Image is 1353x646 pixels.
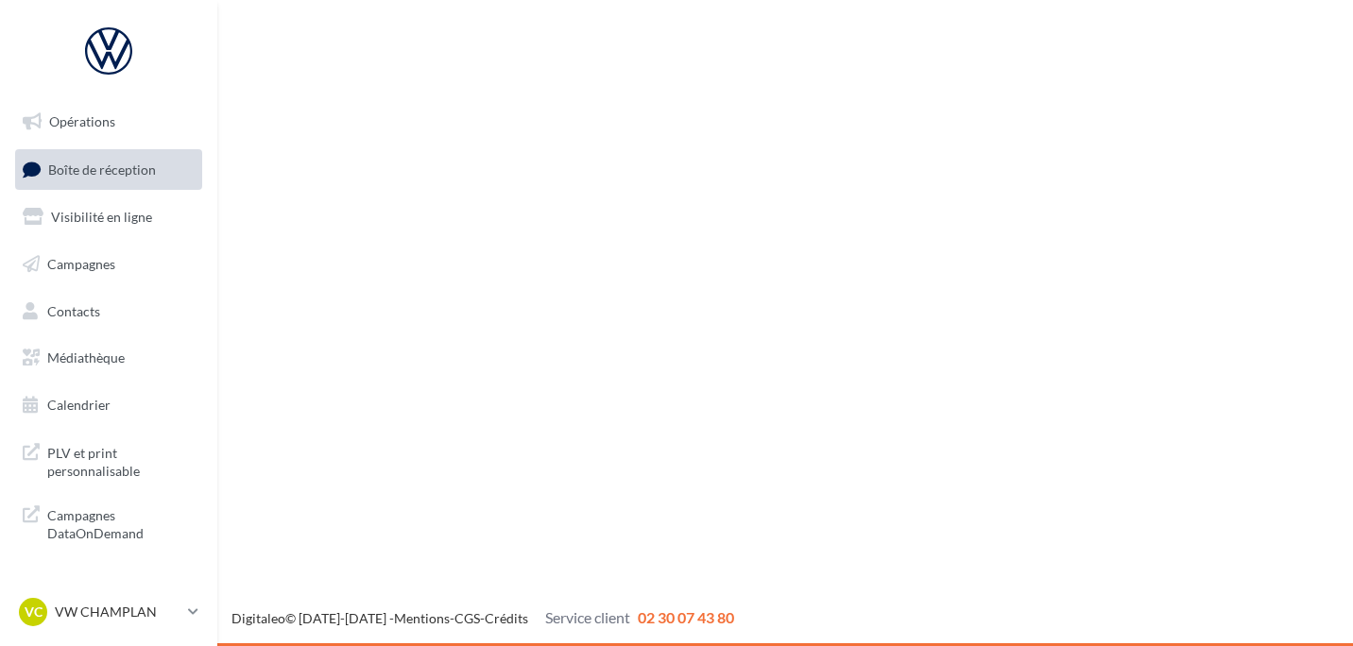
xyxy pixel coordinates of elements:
[25,603,43,621] span: VC
[11,292,206,331] a: Contacts
[545,608,630,626] span: Service client
[11,245,206,284] a: Campagnes
[11,495,206,551] a: Campagnes DataOnDemand
[231,610,734,626] span: © [DATE]-[DATE] - - -
[47,302,100,318] span: Contacts
[394,610,450,626] a: Mentions
[11,338,206,378] a: Médiathèque
[15,594,202,630] a: VC VW CHAMPLAN
[11,385,206,425] a: Calendrier
[49,113,115,129] span: Opérations
[47,397,111,413] span: Calendrier
[51,209,152,225] span: Visibilité en ligne
[48,161,156,177] span: Boîte de réception
[11,149,206,190] a: Boîte de réception
[47,440,195,481] span: PLV et print personnalisable
[11,433,206,488] a: PLV et print personnalisable
[11,102,206,142] a: Opérations
[11,197,206,237] a: Visibilité en ligne
[485,610,528,626] a: Crédits
[454,610,480,626] a: CGS
[231,610,285,626] a: Digitaleo
[47,256,115,272] span: Campagnes
[47,349,125,365] span: Médiathèque
[638,608,734,626] span: 02 30 07 43 80
[55,603,180,621] p: VW CHAMPLAN
[47,502,195,543] span: Campagnes DataOnDemand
